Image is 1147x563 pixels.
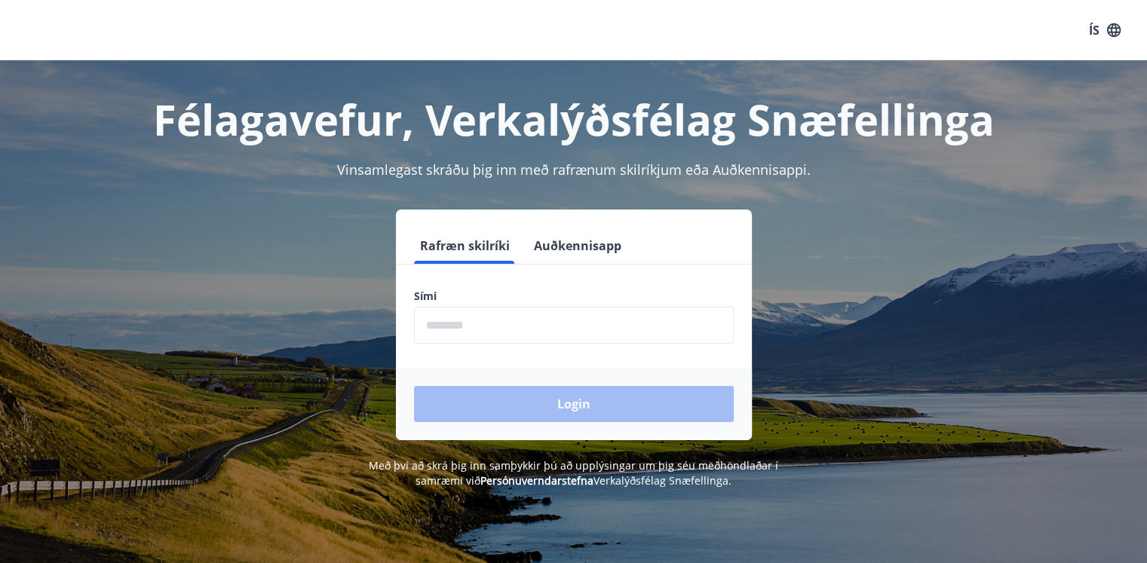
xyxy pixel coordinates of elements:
button: Auðkennisapp [528,228,627,264]
h1: Félagavefur, Verkalýðsfélag Snæfellinga [49,90,1099,148]
a: Persónuverndarstefna [480,473,593,488]
label: Sími [414,289,734,304]
span: Vinsamlegast skráðu þig inn með rafrænum skilríkjum eða Auðkennisappi. [337,161,811,179]
button: ÍS [1081,17,1129,44]
button: Rafræn skilríki [414,228,516,264]
span: Með því að skrá þig inn samþykkir þú að upplýsingar um þig séu meðhöndlaðar í samræmi við Verkalý... [369,458,778,488]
